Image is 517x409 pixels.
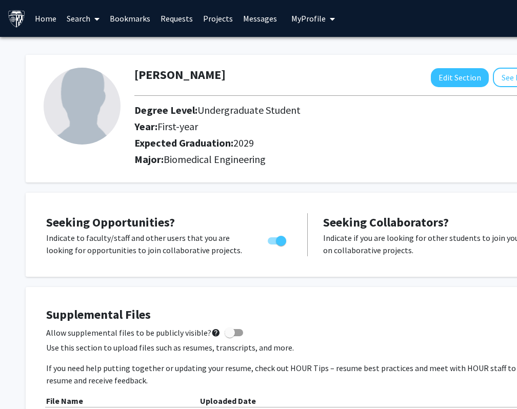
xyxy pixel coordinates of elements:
[200,396,256,406] b: Uploaded Date
[30,1,62,36] a: Home
[46,214,175,230] span: Seeking Opportunities?
[134,137,514,149] h2: Expected Graduation:
[46,326,221,339] span: Allow supplemental files to be publicly visible?
[238,1,282,36] a: Messages
[323,214,449,230] span: Seeking Collaborators?
[46,396,83,406] b: File Name
[211,326,221,339] mat-icon: help
[62,1,105,36] a: Search
[157,120,198,133] span: First-year
[134,68,226,83] h1: [PERSON_NAME]
[198,1,238,36] a: Projects
[44,68,121,145] img: Profile Picture
[155,1,198,36] a: Requests
[233,136,254,149] span: 2029
[291,13,326,24] span: My Profile
[105,1,155,36] a: Bookmarks
[134,104,514,116] h2: Degree Level:
[134,120,514,133] h2: Year:
[8,10,26,28] img: Johns Hopkins University Logo
[46,232,248,256] p: Indicate to faculty/staff and other users that you are looking for opportunities to join collabor...
[264,232,292,247] div: Toggle
[431,68,489,87] button: Edit Section
[164,153,266,166] span: Biomedical Engineering
[197,104,301,116] span: Undergraduate Student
